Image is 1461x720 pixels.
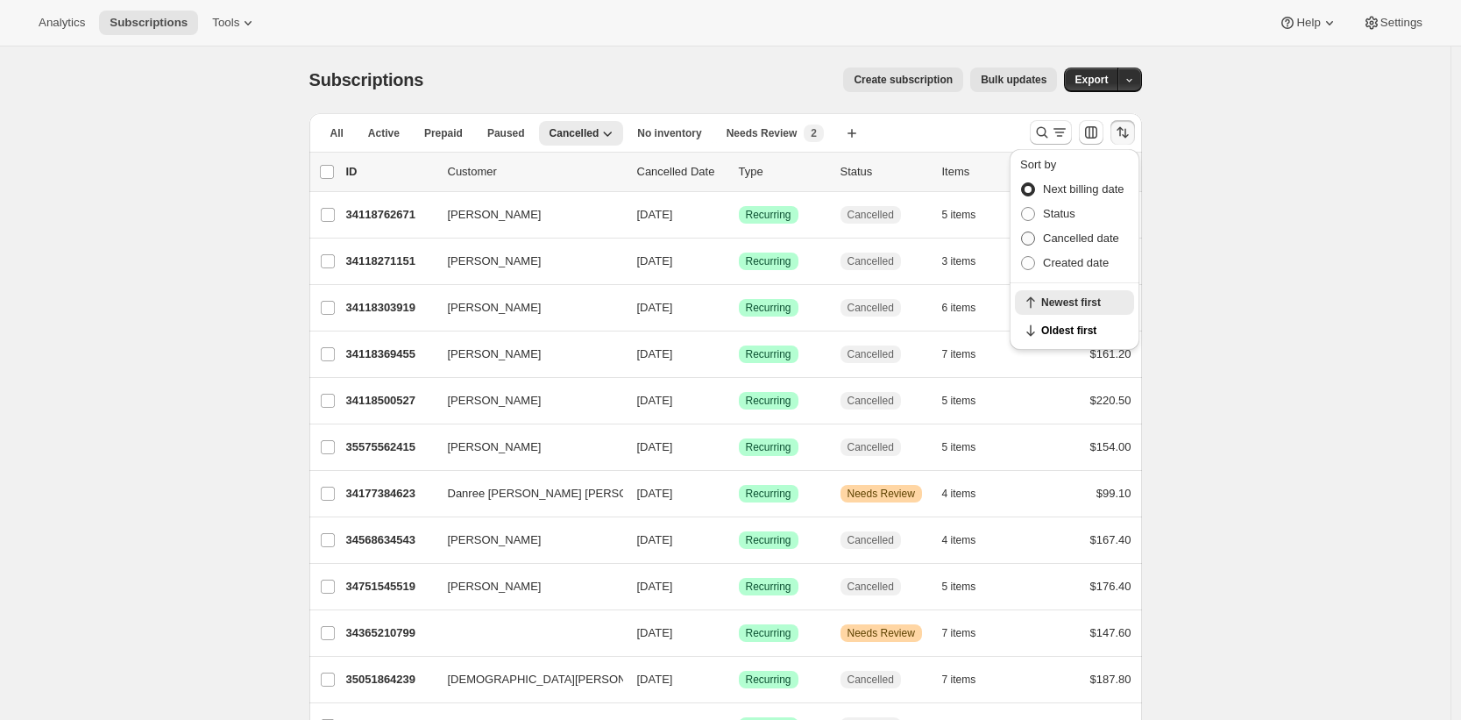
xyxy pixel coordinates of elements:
[746,533,791,547] span: Recurring
[942,347,976,361] span: 7 items
[346,389,1131,413] div: 34118500527[PERSON_NAME][DATE]SuccessRecurringCancelled5 items$220.50
[942,301,976,315] span: 6 items
[437,526,613,554] button: [PERSON_NAME]
[437,247,613,275] button: [PERSON_NAME]
[942,621,996,645] button: 7 items
[746,487,791,501] span: Recurring
[448,253,542,270] span: [PERSON_NAME]
[848,440,894,454] span: Cancelled
[212,16,239,30] span: Tools
[346,392,434,410] p: 34118500527
[110,16,188,30] span: Subscriptions
[437,433,613,461] button: [PERSON_NAME]
[346,671,434,688] p: 35051864239
[346,481,1131,506] div: 34177384623Danree [PERSON_NAME] [PERSON_NAME][DATE]SuccessRecurringWarningNeeds Review4 items$99.10
[848,626,915,640] span: Needs Review
[346,253,434,270] p: 34118271151
[970,68,1057,92] button: Bulk updates
[942,342,996,367] button: 7 items
[942,574,996,599] button: 5 items
[637,580,673,593] span: [DATE]
[811,126,817,140] span: 2
[942,673,976,687] span: 7 items
[942,203,996,227] button: 5 items
[1020,158,1056,171] span: Sort by
[942,533,976,547] span: 4 items
[1110,120,1135,145] button: Sort the results
[746,208,791,222] span: Recurring
[637,533,673,546] span: [DATE]
[346,249,1131,274] div: 34118271151[PERSON_NAME][DATE]SuccessRecurringCancelled3 items$101.70
[1096,487,1131,500] span: $99.10
[637,440,673,453] span: [DATE]
[739,163,826,181] div: Type
[1043,207,1075,220] span: Status
[637,301,673,314] span: [DATE]
[448,206,542,224] span: [PERSON_NAME]
[637,126,701,140] span: No inventory
[437,480,613,508] button: Danree [PERSON_NAME] [PERSON_NAME]
[346,624,434,642] p: 34365210799
[637,208,673,221] span: [DATE]
[346,296,1131,320] div: 34118303919[PERSON_NAME][DATE]SuccessRecurringCancelled6 items$244.80
[942,440,976,454] span: 5 items
[746,254,791,268] span: Recurring
[346,163,1131,181] div: IDCustomerCancelled DateTypeStatusItemsTotal
[437,387,613,415] button: [PERSON_NAME]
[330,126,344,140] span: All
[1043,256,1109,269] span: Created date
[1090,580,1131,593] span: $176.40
[942,163,1030,181] div: Items
[854,73,953,87] span: Create subscription
[346,435,1131,460] div: 35575562415[PERSON_NAME][DATE]SuccessRecurringCancelled5 items$154.00
[368,126,400,140] span: Active
[637,673,673,686] span: [DATE]
[346,346,434,363] p: 34118369455
[448,671,669,688] span: [DEMOGRAPHIC_DATA][PERSON_NAME]
[346,667,1131,692] div: 35051864239[DEMOGRAPHIC_DATA][PERSON_NAME][DATE]SuccessRecurringCancelled7 items$187.80
[346,438,434,456] p: 35575562415
[346,342,1131,367] div: 34118369455[PERSON_NAME][DATE]SuccessRecurringCancelled7 items$161.20
[848,394,894,408] span: Cancelled
[346,574,1131,599] div: 34751545519[PERSON_NAME][DATE]SuccessRecurringCancelled5 items$176.40
[942,389,996,413] button: 5 items
[746,394,791,408] span: Recurring
[1041,296,1124,310] span: Newest first
[848,254,894,268] span: Cancelled
[981,73,1046,87] span: Bulk updates
[942,394,976,408] span: 5 items
[1090,440,1131,453] span: $154.00
[448,163,623,181] p: Customer
[424,126,463,140] span: Prepaid
[746,347,791,361] span: Recurring
[346,578,434,595] p: 34751545519
[346,206,434,224] p: 34118762671
[437,201,613,229] button: [PERSON_NAME]
[1041,324,1124,338] span: Oldest first
[840,163,928,181] p: Status
[437,573,613,601] button: [PERSON_NAME]
[1090,533,1131,546] span: $167.40
[1043,232,1119,245] span: Cancelled date
[1030,120,1072,145] button: Search and filter results
[848,301,894,315] span: Cancelled
[1090,394,1131,407] span: $220.50
[942,249,996,274] button: 3 items
[550,126,599,140] span: Cancelled
[448,531,542,549] span: [PERSON_NAME]
[448,346,542,363] span: [PERSON_NAME]
[1268,11,1348,35] button: Help
[1015,318,1134,343] button: Oldest first
[727,126,798,140] span: Needs Review
[309,70,424,89] span: Subscriptions
[942,528,996,552] button: 4 items
[202,11,267,35] button: Tools
[1352,11,1433,35] button: Settings
[1064,68,1118,92] button: Export
[942,435,996,460] button: 5 items
[448,578,542,595] span: [PERSON_NAME]
[637,394,673,407] span: [DATE]
[746,301,791,315] span: Recurring
[1090,626,1131,639] span: $147.60
[99,11,198,35] button: Subscriptions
